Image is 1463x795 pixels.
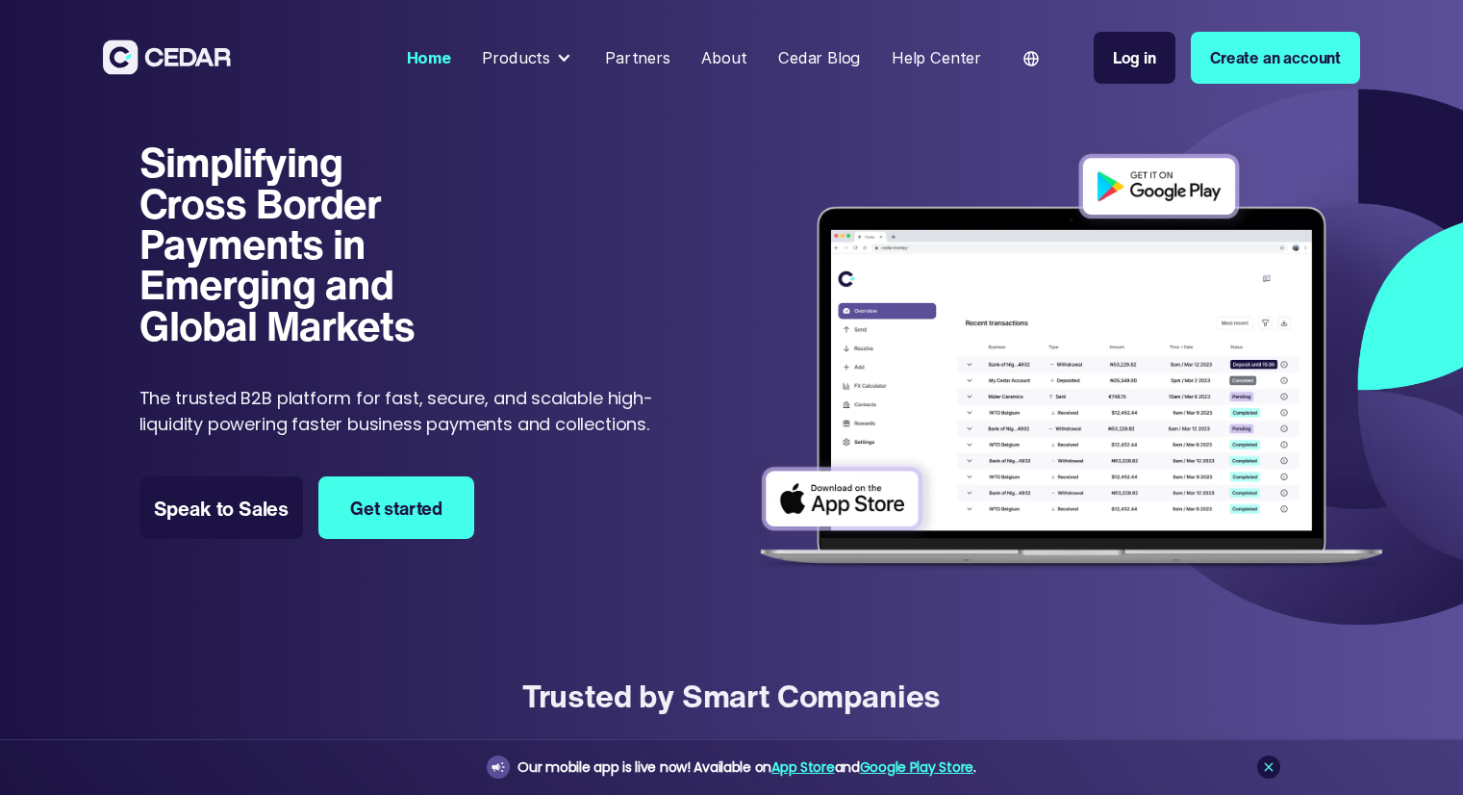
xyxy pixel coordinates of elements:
a: Home [398,37,459,80]
a: Speak to Sales [139,476,303,539]
div: Partners [605,46,670,70]
img: Dashboard of transactions [746,141,1396,584]
a: Help Center [884,37,989,80]
div: Home [407,46,451,70]
div: Products [474,38,581,78]
div: Log in [1113,46,1156,70]
a: Partners [597,37,678,80]
h1: Simplifying Cross Border Payments in Emerging and Global Markets [139,141,457,346]
a: Create an account [1191,32,1360,85]
p: The trusted B2B platform for fast, secure, and scalable high-liquidity powering faster business p... [139,385,668,437]
div: Help Center [892,46,981,70]
img: world icon [1023,51,1039,66]
div: About [701,46,746,70]
div: Cedar Blog [778,46,860,70]
a: Get started [318,476,473,539]
a: Log in [1094,32,1175,85]
a: About [694,37,754,80]
div: Products [482,46,550,70]
a: Cedar Blog [770,37,869,80]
